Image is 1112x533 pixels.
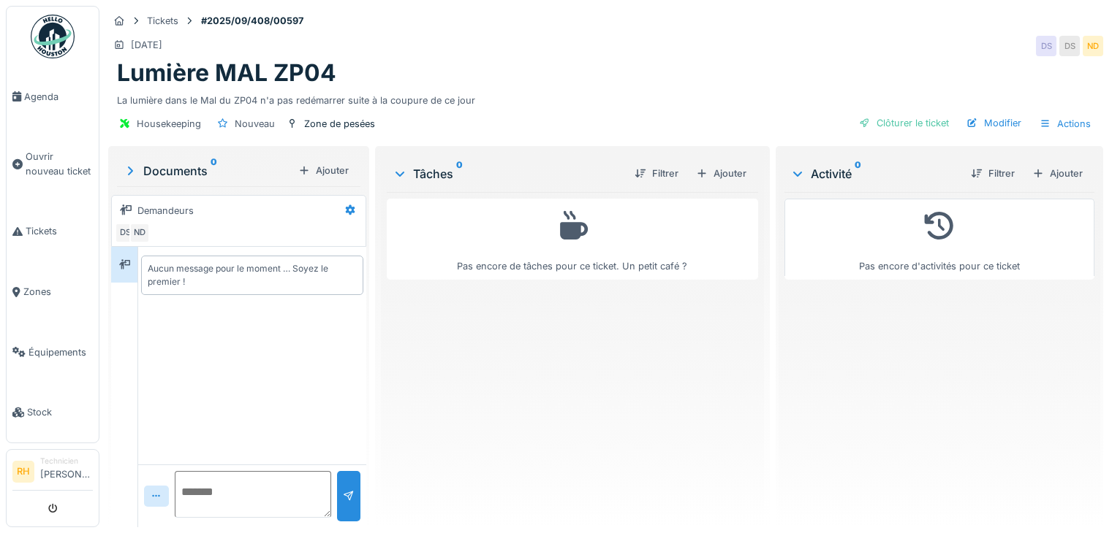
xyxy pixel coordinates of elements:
div: Filtrer [965,164,1021,183]
sup: 0 [456,165,463,183]
div: DS [1036,36,1056,56]
sup: 0 [211,162,217,180]
div: Actions [1033,113,1097,134]
div: Housekeeping [137,117,201,131]
div: Tâches [393,165,623,183]
div: Activité [790,165,959,183]
div: DS [1059,36,1080,56]
div: Modifier [961,113,1027,133]
div: [DATE] [131,38,162,52]
div: ND [129,223,150,243]
span: Zones [23,285,93,299]
span: Stock [27,405,93,419]
strong: #2025/09/408/00597 [195,14,309,28]
div: DS [115,223,135,243]
div: Nouveau [235,117,275,131]
a: Équipements [7,322,99,383]
div: Pas encore de tâches pour ce ticket. Un petit café ? [396,205,749,273]
img: Badge_color-CXgf-gQk.svg [31,15,75,58]
div: La lumière dans le Mal du ZP04 n'a pas redémarrer suite à la coupure de ce jour [117,88,1094,107]
div: Filtrer [629,164,684,183]
div: Documents [123,162,292,180]
a: Zones [7,261,99,322]
div: Tickets [147,14,178,28]
div: Ajouter [690,164,752,183]
a: Ouvrir nouveau ticket [7,127,99,202]
h1: Lumière MAL ZP04 [117,59,336,87]
a: Tickets [7,202,99,262]
li: RH [12,461,34,483]
sup: 0 [855,165,861,183]
div: Pas encore d'activités pour ce ticket [794,205,1085,273]
a: Stock [7,383,99,443]
div: Zone de pesées [304,117,375,131]
span: Équipements [29,345,93,359]
li: [PERSON_NAME] [40,456,93,487]
div: ND [1083,36,1103,56]
span: Agenda [24,90,93,104]
div: Demandeurs [137,204,194,218]
span: Ouvrir nouveau ticket [26,150,93,177]
div: Technicien [40,456,93,467]
a: RH Technicien[PERSON_NAME] [12,456,93,491]
a: Agenda [7,66,99,127]
div: Clôturer le ticket [853,113,955,133]
div: Aucun message pour le moment … Soyez le premier ! [148,262,357,288]
div: Ajouter [292,161,355,180]
div: Ajouter [1026,164,1089,183]
span: Tickets [26,224,93,238]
